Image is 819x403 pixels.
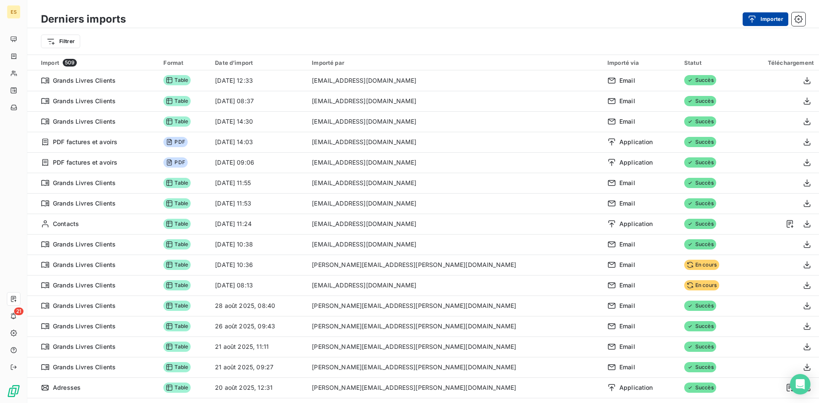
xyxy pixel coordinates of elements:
td: 20 août 2025, 12:31 [210,377,307,398]
span: Table [163,198,191,209]
div: Open Intercom Messenger [790,374,810,394]
span: Grands Livres Clients [53,199,116,208]
span: Succès [684,383,716,393]
div: Date d’import [215,59,302,66]
td: [EMAIL_ADDRESS][DOMAIN_NAME] [307,214,602,234]
td: [EMAIL_ADDRESS][DOMAIN_NAME] [307,193,602,214]
span: Succès [684,342,716,352]
h3: Derniers imports [41,12,126,27]
span: 21 [14,307,23,315]
span: PDF [163,157,187,168]
td: [EMAIL_ADDRESS][DOMAIN_NAME] [307,111,602,132]
span: PDF [163,137,187,147]
span: Table [163,260,191,270]
td: [EMAIL_ADDRESS][DOMAIN_NAME] [307,91,602,111]
span: PDF factures et avoirs [53,158,117,167]
span: Grands Livres Clients [53,240,116,249]
span: Email [619,342,635,351]
td: [DATE] 11:24 [210,214,307,234]
td: [DATE] 08:13 [210,275,307,296]
span: Email [619,76,635,85]
button: Filtrer [41,35,80,48]
span: Adresses [53,383,81,392]
div: Statut [684,59,736,66]
span: Table [163,383,191,393]
span: Table [163,239,191,249]
span: Table [163,219,191,229]
div: Format [163,59,205,66]
div: ES [7,5,20,19]
span: Table [163,301,191,311]
span: Email [619,363,635,371]
span: Application [619,220,653,228]
span: Table [163,342,191,352]
td: [EMAIL_ADDRESS][DOMAIN_NAME] [307,173,602,193]
td: [DATE] 08:37 [210,91,307,111]
span: Grands Livres Clients [53,97,116,105]
span: Application [619,383,653,392]
span: Succès [684,137,716,147]
span: Succès [684,157,716,168]
span: Grands Livres Clients [53,281,116,290]
td: [PERSON_NAME][EMAIL_ADDRESS][PERSON_NAME][DOMAIN_NAME] [307,357,602,377]
span: En cours [684,280,719,290]
span: Email [619,240,635,249]
span: Email [619,322,635,331]
td: [PERSON_NAME][EMAIL_ADDRESS][PERSON_NAME][DOMAIN_NAME] [307,255,602,275]
td: [DATE] 10:36 [210,255,307,275]
td: 21 août 2025, 11:11 [210,336,307,357]
div: Importé via [607,59,674,66]
span: Succès [684,219,716,229]
span: Email [619,199,635,208]
span: Succès [684,178,716,188]
div: Importé par [312,59,597,66]
span: Email [619,179,635,187]
td: [EMAIL_ADDRESS][DOMAIN_NAME] [307,234,602,255]
span: Table [163,178,191,188]
td: [DATE] 11:55 [210,173,307,193]
td: [PERSON_NAME][EMAIL_ADDRESS][PERSON_NAME][DOMAIN_NAME] [307,296,602,316]
span: Email [619,302,635,310]
span: Email [619,281,635,290]
td: [DATE] 14:30 [210,111,307,132]
td: [EMAIL_ADDRESS][DOMAIN_NAME] [307,132,602,152]
span: En cours [684,260,719,270]
span: Table [163,75,191,85]
span: Email [619,117,635,126]
td: [DATE] 14:03 [210,132,307,152]
span: Succès [684,198,716,209]
td: [DATE] 11:53 [210,193,307,214]
td: [EMAIL_ADDRESS][DOMAIN_NAME] [307,275,602,296]
img: Logo LeanPay [7,384,20,398]
td: [EMAIL_ADDRESS][DOMAIN_NAME] [307,152,602,173]
td: [PERSON_NAME][EMAIL_ADDRESS][PERSON_NAME][DOMAIN_NAME] [307,336,602,357]
span: Grands Livres Clients [53,117,116,126]
span: Succès [684,116,716,127]
span: Succès [684,321,716,331]
span: Grands Livres Clients [53,322,116,331]
span: Grands Livres Clients [53,261,116,269]
div: Import [41,59,153,67]
td: [PERSON_NAME][EMAIL_ADDRESS][PERSON_NAME][DOMAIN_NAME] [307,316,602,336]
td: 28 août 2025, 08:40 [210,296,307,316]
span: Grands Livres Clients [53,342,116,351]
td: [DATE] 09:06 [210,152,307,173]
span: PDF factures et avoirs [53,138,117,146]
td: [EMAIL_ADDRESS][DOMAIN_NAME] [307,70,602,91]
span: Grands Livres Clients [53,302,116,310]
span: Application [619,158,653,167]
td: [DATE] 12:33 [210,70,307,91]
span: Succès [684,301,716,311]
span: Contacts [53,220,79,228]
td: 21 août 2025, 09:27 [210,357,307,377]
td: [DATE] 10:38 [210,234,307,255]
span: Table [163,321,191,331]
span: Table [163,116,191,127]
span: Application [619,138,653,146]
span: Table [163,362,191,372]
span: Grands Livres Clients [53,363,116,371]
span: Succès [684,239,716,249]
span: Email [619,261,635,269]
td: 26 août 2025, 09:43 [210,316,307,336]
span: Succès [684,96,716,106]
